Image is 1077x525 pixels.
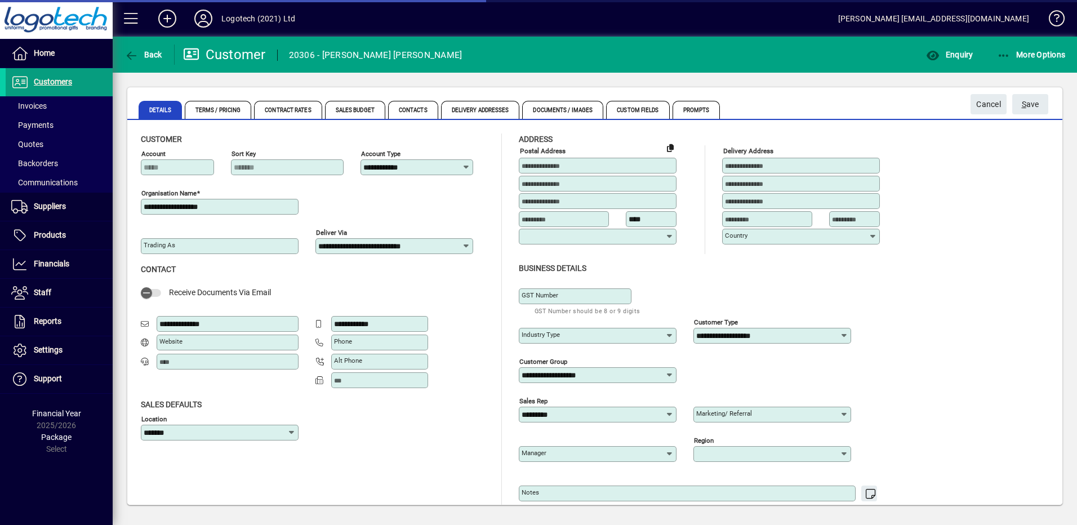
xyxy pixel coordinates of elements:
span: Payments [11,121,54,130]
a: Financials [6,250,113,278]
mat-label: Manager [522,449,546,457]
mat-label: Phone [334,337,352,345]
a: Staff [6,279,113,307]
a: Products [6,221,113,250]
span: Cancel [976,95,1001,114]
mat-label: Trading as [144,241,175,249]
mat-label: Region [694,436,714,444]
mat-label: Alt Phone [334,357,362,364]
mat-label: Country [725,232,747,239]
a: Quotes [6,135,113,154]
button: Profile [185,8,221,29]
button: More Options [994,45,1069,65]
a: Settings [6,336,113,364]
span: Communications [11,178,78,187]
mat-label: Organisation name [141,189,197,197]
span: Home [34,48,55,57]
span: S [1022,100,1026,109]
span: Back [124,50,162,59]
span: Receive Documents Via Email [169,288,271,297]
a: Reports [6,308,113,336]
span: Contract Rates [254,101,322,119]
span: Delivery Addresses [441,101,520,119]
span: Support [34,374,62,383]
span: Address [519,135,553,144]
button: Copy to Delivery address [661,139,679,157]
app-page-header-button: Back [113,45,175,65]
mat-hint: Use 'Enter' to start a new line [782,501,871,514]
div: [PERSON_NAME] [EMAIL_ADDRESS][DOMAIN_NAME] [838,10,1029,28]
mat-label: Notes [522,488,539,496]
span: Customers [34,77,72,86]
div: Customer [183,46,266,64]
button: Save [1012,94,1048,114]
span: ave [1022,95,1039,114]
a: Knowledge Base [1040,2,1063,39]
span: Products [34,230,66,239]
span: Terms / Pricing [185,101,252,119]
a: Support [6,365,113,393]
a: Invoices [6,96,113,115]
a: Communications [6,173,113,192]
mat-label: Account [141,150,166,158]
mat-label: Sales rep [519,397,548,404]
span: Sales defaults [141,400,202,409]
span: Prompts [673,101,720,119]
span: Enquiry [926,50,973,59]
span: Customer [141,135,182,144]
span: Business details [519,264,586,273]
span: Contact [141,265,176,274]
span: Custom Fields [606,101,669,119]
button: Back [122,45,165,65]
span: Sales Budget [325,101,385,119]
mat-label: Customer type [694,318,738,326]
button: Cancel [971,94,1007,114]
mat-label: Account Type [361,150,400,158]
a: Suppliers [6,193,113,221]
a: Home [6,39,113,68]
span: Quotes [11,140,43,149]
span: Invoices [11,101,47,110]
span: Financials [34,259,69,268]
span: Reports [34,317,61,326]
button: Add [149,8,185,29]
span: Staff [34,288,51,297]
button: Enquiry [923,45,976,65]
div: Logotech (2021) Ltd [221,10,295,28]
mat-label: Website [159,337,183,345]
mat-label: Deliver via [316,229,347,237]
span: Documents / Images [522,101,603,119]
span: Financial Year [32,409,81,418]
mat-label: Marketing/ Referral [696,410,752,417]
span: More Options [997,50,1066,59]
a: Backorders [6,154,113,173]
span: Backorders [11,159,58,168]
mat-hint: GST Number should be 8 or 9 digits [535,304,640,317]
mat-label: Sort key [232,150,256,158]
mat-label: Industry type [522,331,560,339]
span: Details [139,101,182,119]
div: 20306 - [PERSON_NAME] [PERSON_NAME] [289,46,462,64]
mat-label: Customer group [519,357,567,365]
span: Package [41,433,72,442]
span: Contacts [388,101,438,119]
span: Suppliers [34,202,66,211]
mat-label: Location [141,415,167,422]
mat-label: GST Number [522,291,558,299]
span: Settings [34,345,63,354]
a: Payments [6,115,113,135]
